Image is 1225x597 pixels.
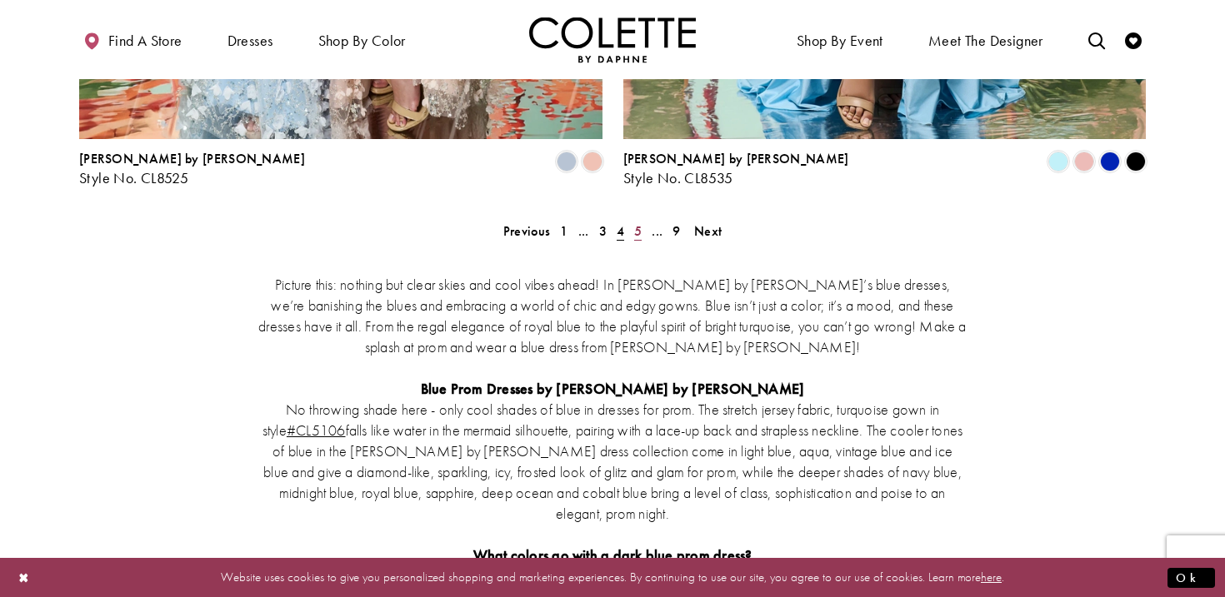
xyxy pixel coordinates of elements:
[792,17,887,62] span: Shop By Event
[473,545,752,565] strong: What colors go with a dark blue prom dress?
[1100,152,1120,172] i: Royal Blue
[529,17,696,62] img: Colette by Daphne
[79,150,305,167] span: [PERSON_NAME] by [PERSON_NAME]
[797,32,883,49] span: Shop By Event
[594,219,612,243] a: 3
[318,32,406,49] span: Shop by color
[617,222,624,240] span: 4
[634,222,642,240] span: 5
[1121,17,1146,62] a: Check Wishlist
[667,219,685,243] a: 9
[612,219,629,243] span: Current page
[258,399,967,524] p: No throwing shade here - only cool shades of blue in dresses for prom. The stretch jersey fabric,...
[672,222,680,240] span: 9
[120,566,1105,589] p: Website uses cookies to give you personalized shopping and marketing experiences. By continuing t...
[421,379,805,398] strong: Blue Prom Dresses by [PERSON_NAME] by [PERSON_NAME]
[689,219,727,243] a: Next Page
[573,219,594,243] a: ...
[599,222,607,240] span: 3
[1126,152,1146,172] i: Black
[557,152,577,172] i: Ice Blue
[529,17,696,62] a: Visit Home Page
[79,168,188,187] span: Style No. CL8525
[1074,152,1094,172] i: Rose Gold
[108,32,182,49] span: Find a store
[287,420,346,440] a: Opens in new tab
[79,152,305,187] div: Colette by Daphne Style No. CL8525
[647,219,667,243] a: ...
[582,152,602,172] i: Peachy Pink
[652,222,662,240] span: ...
[223,17,277,62] span: Dresses
[694,222,722,240] span: Next
[629,219,647,243] a: 5
[981,569,1002,585] a: here
[924,17,1047,62] a: Meet the designer
[227,32,273,49] span: Dresses
[1084,17,1109,62] a: Toggle search
[1048,152,1068,172] i: Light Blue
[79,17,186,62] a: Find a store
[928,32,1043,49] span: Meet the designer
[623,152,849,187] div: Colette by Daphne Style No. CL8535
[10,563,38,592] button: Close Dialog
[560,222,567,240] span: 1
[498,219,555,243] a: Prev Page
[623,168,733,187] span: Style No. CL8535
[578,222,589,240] span: ...
[555,219,572,243] a: 1
[503,222,550,240] span: Previous
[258,274,967,357] p: Picture this: nothing but clear skies and cool vibes ahead! In [PERSON_NAME] by [PERSON_NAME]’s b...
[1167,567,1215,588] button: Submit Dialog
[314,17,410,62] span: Shop by color
[623,150,849,167] span: [PERSON_NAME] by [PERSON_NAME]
